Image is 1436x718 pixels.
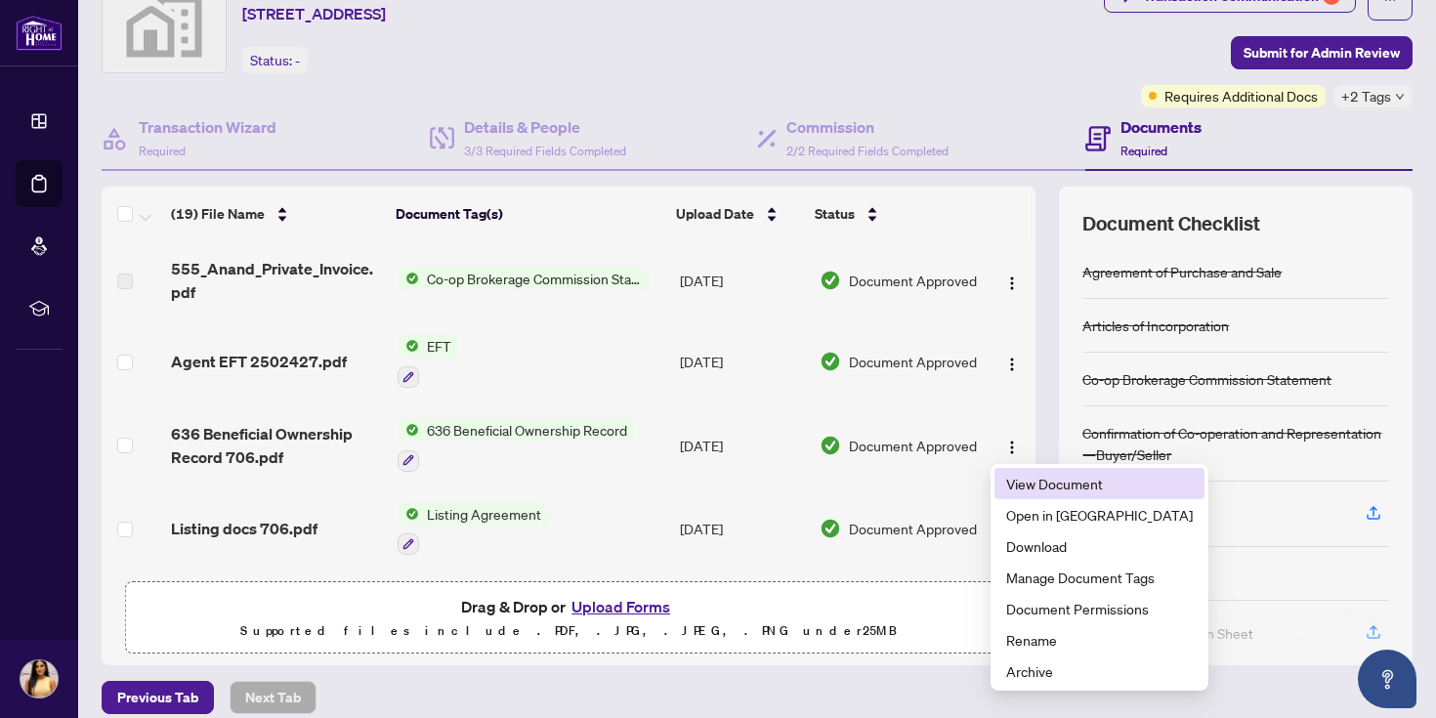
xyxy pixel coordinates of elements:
[1341,85,1391,107] span: +2 Tags
[1120,115,1202,139] h4: Documents
[1006,629,1193,651] span: Rename
[138,619,999,643] p: Supported files include .PDF, .JPG, .JPEG, .PNG under 25 MB
[230,681,317,714] button: Next Tab
[171,350,347,373] span: Agent EFT 2502427.pdf
[1006,567,1193,588] span: Manage Document Tags
[171,203,265,225] span: (19) File Name
[672,319,812,403] td: [DATE]
[398,419,419,441] img: Status Icon
[1358,650,1416,708] button: Open asap
[419,419,635,441] span: 636 Beneficial Ownership Record
[16,15,63,51] img: logo
[1082,315,1229,336] div: Articles of Incorporation
[398,335,459,388] button: Status IconEFT
[672,403,812,487] td: [DATE]
[1006,660,1193,682] span: Archive
[21,660,58,697] img: Profile Icon
[1082,210,1260,237] span: Document Checklist
[139,144,186,158] span: Required
[996,346,1028,377] button: Logo
[1006,598,1193,619] span: Document Permissions
[398,335,419,357] img: Status Icon
[820,435,841,456] img: Document Status
[672,487,812,571] td: [DATE]
[849,518,977,539] span: Document Approved
[1231,36,1413,69] button: Submit for Admin Review
[849,351,977,372] span: Document Approved
[820,270,841,291] img: Document Status
[1006,535,1193,557] span: Download
[1395,92,1405,102] span: down
[668,187,807,241] th: Upload Date
[672,241,812,319] td: [DATE]
[1164,85,1318,106] span: Requires Additional Docs
[786,115,949,139] h4: Commission
[807,187,981,241] th: Status
[815,203,855,225] span: Status
[1082,368,1331,390] div: Co-op Brokerage Commission Statement
[996,265,1028,296] button: Logo
[171,517,317,540] span: Listing docs 706.pdf
[849,435,977,456] span: Document Approved
[849,270,977,291] span: Document Approved
[1120,144,1167,158] span: Required
[676,203,754,225] span: Upload Date
[398,268,419,289] img: Status Icon
[295,52,300,69] span: -
[419,335,459,357] span: EFT
[171,257,381,304] span: 555_Anand_Private_Invoice.pdf
[1006,473,1193,494] span: View Document
[461,594,676,619] span: Drag & Drop or
[820,351,841,372] img: Document Status
[398,268,651,289] button: Status IconCo-op Brokerage Commission Statement
[464,115,626,139] h4: Details & People
[1004,275,1020,291] img: Logo
[1244,37,1400,68] span: Submit for Admin Review
[464,144,626,158] span: 3/3 Required Fields Completed
[242,47,308,73] div: Status:
[117,682,198,713] span: Previous Tab
[388,187,669,241] th: Document Tag(s)
[163,187,388,241] th: (19) File Name
[1082,261,1282,282] div: Agreement of Purchase and Sale
[419,503,549,525] span: Listing Agreement
[398,419,635,472] button: Status Icon636 Beneficial Ownership Record
[1006,504,1193,526] span: Open in [GEOGRAPHIC_DATA]
[398,503,419,525] img: Status Icon
[419,268,651,289] span: Co-op Brokerage Commission Statement
[996,430,1028,461] button: Logo
[820,518,841,539] img: Document Status
[398,503,549,556] button: Status IconListing Agreement
[1004,440,1020,455] img: Logo
[1004,357,1020,372] img: Logo
[1082,422,1389,465] div: Confirmation of Co-operation and Representation—Buyer/Seller
[139,115,276,139] h4: Transaction Wizard
[242,2,386,25] span: [STREET_ADDRESS]
[672,570,812,655] td: [DATE]
[102,681,214,714] button: Previous Tab
[126,582,1011,655] span: Drag & Drop orUpload FormsSupported files include .PDF, .JPG, .JPEG, .PNG under25MB
[171,422,381,469] span: 636 Beneficial Ownership Record 706.pdf
[786,144,949,158] span: 2/2 Required Fields Completed
[566,594,676,619] button: Upload Forms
